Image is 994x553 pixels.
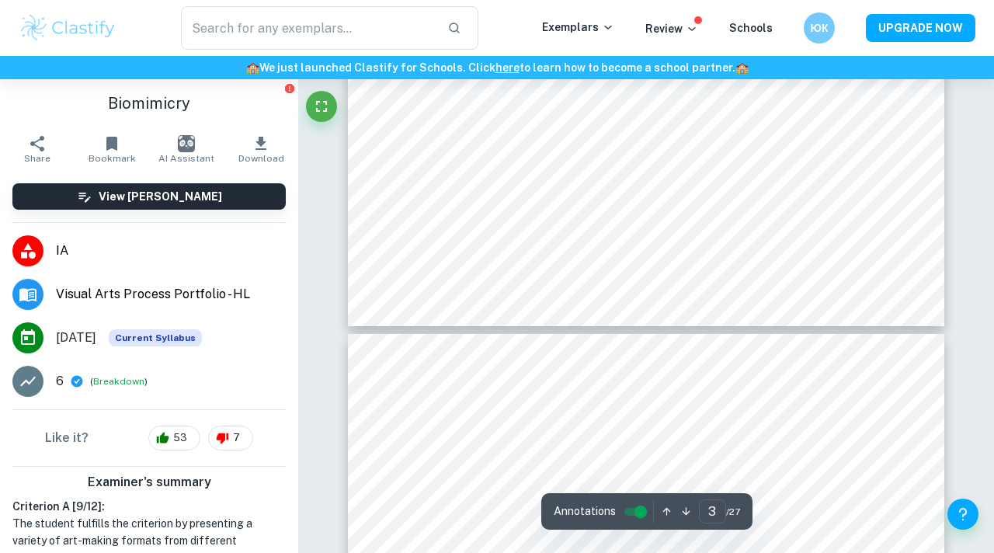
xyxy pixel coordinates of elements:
button: AI Assistant [149,127,224,171]
span: Download [238,153,284,164]
span: AI Assistant [158,153,214,164]
span: ( ) [90,374,148,389]
h6: View [PERSON_NAME] [99,188,222,205]
span: [DATE] [56,329,96,347]
button: UPGRADE NOW [866,14,975,42]
span: 53 [165,430,196,446]
input: Search for any exemplars... [181,6,435,50]
h6: Examiner's summary [6,473,292,492]
span: Bookmark [89,153,136,164]
span: IA [56,242,286,260]
h6: We just launched Clastify for Schools. Click to learn how to become a school partner. [3,59,991,76]
button: View [PERSON_NAME] [12,183,286,210]
h6: Criterion A [ 9 / 12 ]: [12,498,286,515]
a: Schools [729,22,773,34]
p: 6 [56,372,64,391]
span: Current Syllabus [109,329,202,346]
span: 🏫 [246,61,259,74]
h6: Like it? [45,429,89,447]
img: Clastify logo [19,12,117,43]
button: Download [224,127,298,171]
span: / 27 [726,505,740,519]
p: Review [645,20,698,37]
button: Help and Feedback [947,499,978,530]
h6: ЮК [811,19,829,37]
div: This exemplar is based on the current syllabus. Feel free to refer to it for inspiration/ideas wh... [109,329,202,346]
span: 7 [224,430,248,446]
div: 53 [148,426,200,450]
h1: Biomimicry [12,92,286,115]
span: 🏫 [735,61,749,74]
button: Bookmark [75,127,149,171]
span: Share [24,153,50,164]
a: here [495,61,520,74]
button: Fullscreen [306,91,337,122]
img: AI Assistant [178,135,195,152]
span: Annotations [554,503,616,520]
button: Report issue [283,82,295,94]
button: Breakdown [93,374,144,388]
button: ЮК [804,12,835,43]
p: Exemplars [542,19,614,36]
div: 7 [208,426,253,450]
span: Visual Arts Process Portfolio - HL [56,285,286,304]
